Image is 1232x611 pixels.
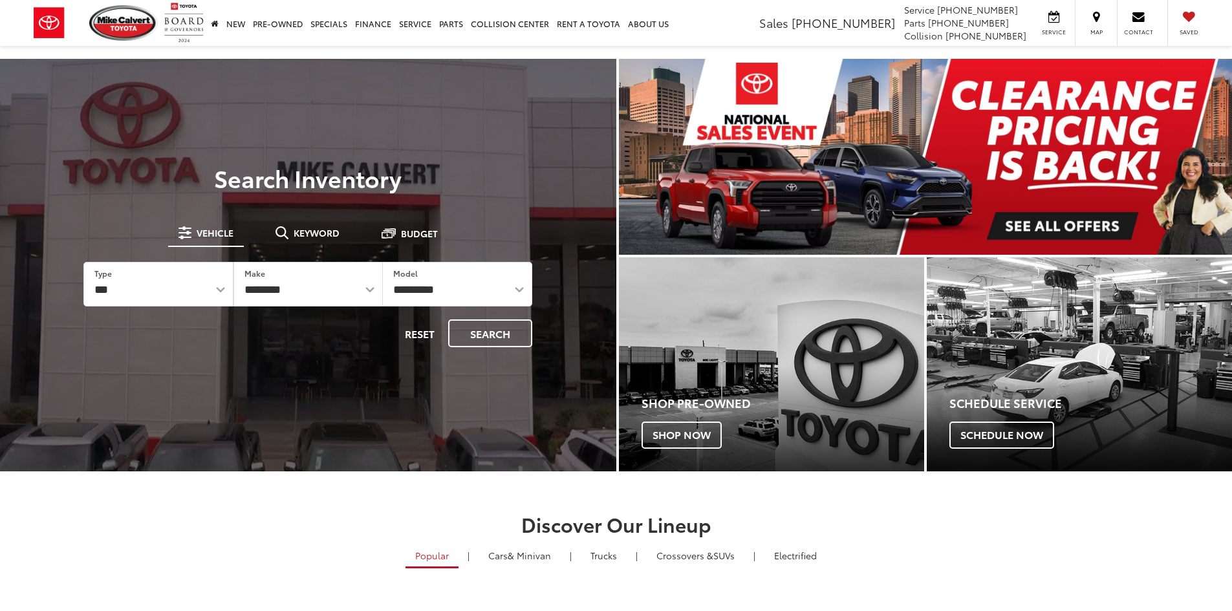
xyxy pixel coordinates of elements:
[792,14,895,31] span: [PHONE_NUMBER]
[642,422,722,449] span: Shop Now
[927,257,1232,471] div: Toyota
[464,549,473,562] li: |
[619,257,924,471] div: Toyota
[904,16,925,29] span: Parts
[949,397,1232,410] h4: Schedule Service
[904,29,943,42] span: Collision
[949,422,1054,449] span: Schedule Now
[647,544,744,566] a: SUVs
[928,16,1009,29] span: [PHONE_NUMBER]
[581,544,627,566] a: Trucks
[244,268,265,279] label: Make
[750,549,759,562] li: |
[401,229,438,238] span: Budget
[656,549,713,562] span: Crossovers &
[619,257,924,471] a: Shop Pre-Owned Shop Now
[759,14,788,31] span: Sales
[1124,28,1153,36] span: Contact
[54,165,562,191] h3: Search Inventory
[160,513,1072,535] h2: Discover Our Lineup
[904,3,935,16] span: Service
[89,5,158,41] img: Mike Calvert Toyota
[567,549,575,562] li: |
[946,29,1026,42] span: [PHONE_NUMBER]
[405,544,459,568] a: Popular
[94,268,112,279] label: Type
[642,397,924,410] h4: Shop Pre-Owned
[937,3,1018,16] span: [PHONE_NUMBER]
[294,228,340,237] span: Keyword
[764,544,827,566] a: Electrified
[508,549,551,562] span: & Minivan
[394,319,446,347] button: Reset
[1174,28,1203,36] span: Saved
[927,257,1232,471] a: Schedule Service Schedule Now
[393,268,418,279] label: Model
[197,228,233,237] span: Vehicle
[448,319,532,347] button: Search
[632,549,641,562] li: |
[1039,28,1068,36] span: Service
[1082,28,1110,36] span: Map
[479,544,561,566] a: Cars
